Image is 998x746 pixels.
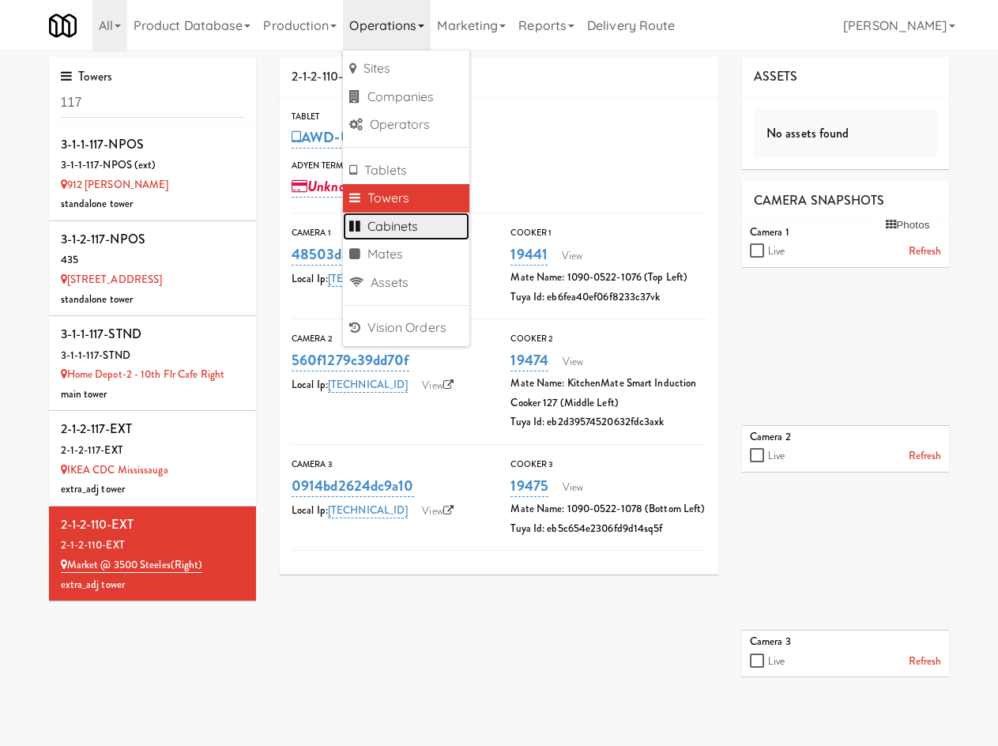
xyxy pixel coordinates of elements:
[510,457,706,473] div: Cooker 3
[554,244,590,268] a: View
[768,652,785,672] label: Live
[61,228,245,251] div: 3-1-2-117-NPOS
[61,89,245,118] input: Search towers
[61,133,245,156] div: 3-1-1-117-NPOS
[909,652,942,672] a: Refresh
[61,575,245,595] div: extra_adj tower
[510,331,706,347] div: Cooker 2
[414,374,461,397] a: View
[343,83,469,111] a: Companies
[292,457,487,473] div: Camera 3
[61,322,245,346] div: 3-1-1-117-STND
[61,536,245,556] div: 2-1-2-110-EXT
[878,213,937,237] button: Photos
[61,156,245,175] div: 3-1-1-117-NPOS (ext)
[49,221,257,316] li: 3-1-2-117-NPOS435 [STREET_ADDRESS]standalone tower
[414,499,461,523] a: View
[292,268,487,292] div: Local Ip:
[61,194,245,214] div: standalone tower
[328,271,408,287] a: [TECHNICAL_ID]
[510,243,548,266] a: 19441
[750,428,941,447] div: Camera 2
[292,109,706,125] div: Tablet
[61,177,169,192] a: 912 [PERSON_NAME]
[754,109,937,158] div: No assets found
[61,441,245,461] div: 2-1-2-117-EXT
[343,269,469,297] a: Assets
[61,272,163,287] a: [STREET_ADDRESS]
[49,507,257,601] li: 2-1-2-110-EXT2-1-2-110-EXT Market @ 3500 Steeles(Right)extra_adj tower
[49,411,257,506] li: 2-1-2-117-EXT2-1-2-117-EXT IKEA CDC Mississaugaextra_adj tower
[754,191,885,209] span: CAMERA SNAPSHOTS
[909,242,942,262] a: Refresh
[61,367,225,382] a: Home Depot-2 - 10th Flr Cafe Right
[49,12,77,40] img: Micromart
[292,349,409,371] a: 560f1279c39dd70f
[510,225,706,241] div: Cooker 1
[328,377,408,393] a: [TECHNICAL_ID]
[280,57,718,97] div: 2-1-2-110-EXT
[343,314,469,342] a: Vision Orders
[343,213,469,241] a: Cabinets
[754,67,798,85] span: ASSETS
[510,499,706,519] div: Mate Name: 1090-0522-1078 (Bottom Left)
[510,268,706,288] div: Mate Name: 1090-0522-1076 (Top Left)
[61,290,245,310] div: standalone tower
[510,519,706,539] div: Tuya Id: eb5c654e2306fd9d14sq5f
[61,513,245,537] div: 2-1-2-110-EXT
[750,632,941,652] div: Camera 3
[343,55,469,83] a: Sites
[555,350,591,374] a: View
[292,175,435,198] a: Unknown Card Reader
[61,385,245,405] div: main tower
[61,251,245,270] div: 435
[292,158,706,174] div: Adyen Terminal Id
[292,243,412,266] a: 48503da88fad6d2f
[909,446,942,466] a: Refresh
[292,331,487,347] div: Camera 2
[750,223,941,243] div: Camera 1
[510,374,706,413] div: Mate Name: KitchenMate Smart Induction Cooker 127 (Middle Left)
[768,446,785,466] label: Live
[292,126,425,149] a: AWD-UKN-AAAYO
[510,413,706,432] div: Tuya Id: eb2d39574520632fdc3axk
[292,499,487,523] div: Local Ip:
[61,67,113,85] span: Towers
[555,476,591,499] a: View
[292,374,487,397] div: Local Ip:
[49,316,257,411] li: 3-1-1-117-STND3-1-1-117-STND Home Depot-2 - 10th Flr Cafe Rightmain tower
[510,349,548,371] a: 19474
[61,417,245,441] div: 2-1-2-117-EXT
[328,503,408,518] a: [TECHNICAL_ID]
[510,288,706,307] div: Tuya Id: eb6fea40ef06f8233c37vk
[343,240,469,269] a: Mates
[61,462,168,477] a: IKEA CDC Mississauga
[768,242,785,262] label: Live
[343,111,469,139] a: Operators
[292,225,487,241] div: Camera 1
[61,480,245,499] div: extra_adj tower
[343,184,469,213] a: Towers
[510,475,548,497] a: 19475
[343,156,469,185] a: Tablets
[49,126,257,221] li: 3-1-1-117-NPOS3-1-1-117-NPOS (ext) 912 [PERSON_NAME]standalone tower
[61,557,203,573] a: Market @ 3500 Steeles(Right)
[61,346,245,366] div: 3-1-1-117-STND
[292,475,414,497] a: 0914bd2624dc9a10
